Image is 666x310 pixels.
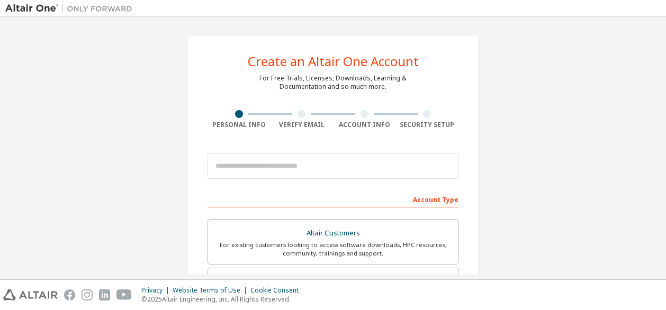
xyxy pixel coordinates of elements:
img: linkedin.svg [99,289,110,300]
img: instagram.svg [82,289,93,300]
div: Verify Email [271,121,334,129]
div: For existing customers looking to access software downloads, HPC resources, community, trainings ... [214,241,452,258]
img: altair_logo.svg [3,289,58,300]
div: Privacy [141,286,173,295]
p: © 2025 Altair Engineering, Inc. All Rights Reserved. [141,295,305,304]
img: youtube.svg [116,289,132,300]
img: Altair One [5,3,138,14]
div: Cookie Consent [250,286,305,295]
div: For Free Trials, Licenses, Downloads, Learning & Documentation and so much more. [259,74,407,91]
div: Personal Info [208,121,271,129]
div: Account Type [208,190,458,207]
div: Account Info [333,121,396,129]
div: Altair Customers [214,226,452,241]
div: Security Setup [396,121,459,129]
div: Website Terms of Use [173,286,250,295]
img: facebook.svg [64,289,75,300]
div: Create an Altair One Account [248,55,419,68]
